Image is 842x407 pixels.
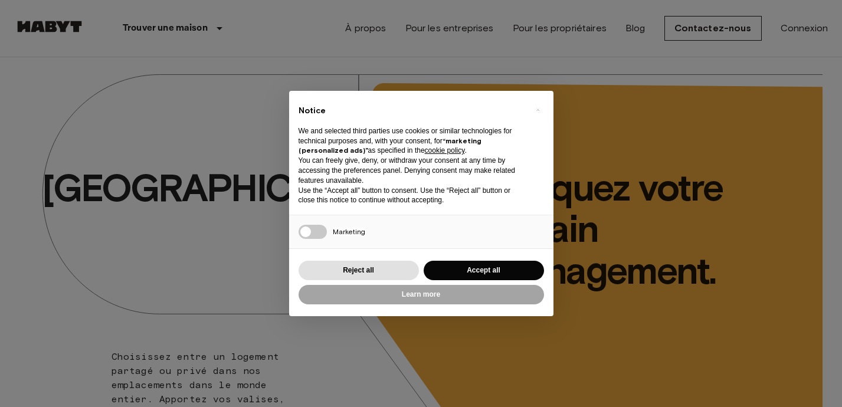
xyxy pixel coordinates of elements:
strong: “marketing (personalized ads)” [299,136,481,155]
button: Close this notice [529,100,548,119]
a: cookie policy [425,146,465,155]
h2: Notice [299,105,525,117]
p: Use the “Accept all” button to consent. Use the “Reject all” button or close this notice to conti... [299,186,525,206]
p: You can freely give, deny, or withdraw your consent at any time by accessing the preferences pane... [299,156,525,185]
button: Reject all [299,261,419,280]
p: We and selected third parties use cookies or similar technologies for technical purposes and, wit... [299,126,525,156]
span: Marketing [333,227,365,236]
button: Learn more [299,285,544,304]
span: × [536,103,540,117]
button: Accept all [424,261,544,280]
